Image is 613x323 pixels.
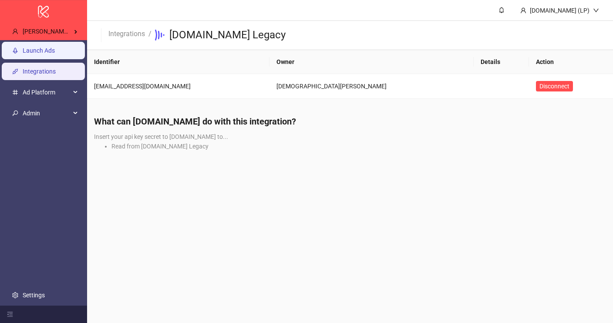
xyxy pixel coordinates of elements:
[169,28,286,42] h3: [DOMAIN_NAME] Legacy
[107,28,147,38] a: Integrations
[155,30,166,40] svg: Frame.io Logo
[12,28,18,34] span: user
[539,83,569,90] span: Disconnect
[520,7,526,13] span: user
[148,28,152,42] li: /
[111,141,606,151] li: Read from [DOMAIN_NAME] Legacy
[269,50,474,74] th: Owner
[593,7,599,13] span: down
[12,110,18,116] span: key
[7,311,13,317] span: menu-fold
[23,104,71,122] span: Admin
[12,89,18,95] span: number
[526,6,593,15] div: [DOMAIN_NAME] (LP)
[23,292,45,299] a: Settings
[536,81,573,91] button: Disconnect
[94,133,228,140] span: Insert your api key secret to [DOMAIN_NAME] to...
[276,81,467,91] div: [DEMOGRAPHIC_DATA][PERSON_NAME]
[529,50,613,74] th: Action
[94,81,263,91] div: [EMAIL_ADDRESS][DOMAIN_NAME]
[94,115,606,128] h4: What can [DOMAIN_NAME] do with this integration?
[87,50,269,74] th: Identifier
[23,68,56,75] a: Integrations
[498,7,505,13] span: bell
[474,50,529,74] th: Details
[23,84,71,101] span: Ad Platform
[23,28,88,35] span: [PERSON_NAME] Kitchn
[23,47,55,54] a: Launch Ads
